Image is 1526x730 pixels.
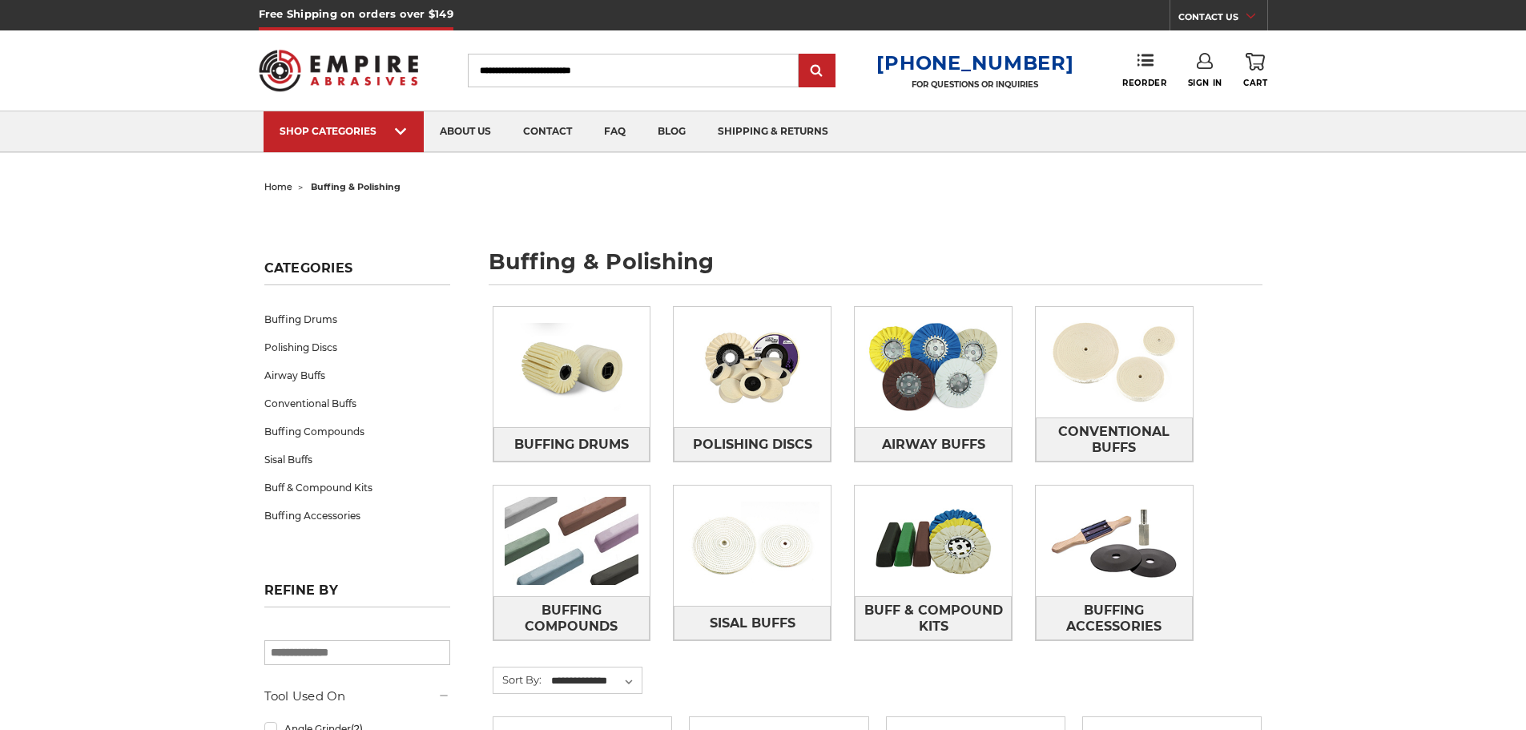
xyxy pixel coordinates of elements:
[1037,418,1192,462] span: Conventional Buffs
[493,486,650,596] img: Buffing Compounds
[494,597,650,640] span: Buffing Compounds
[1243,53,1267,88] a: Cart
[424,111,507,152] a: about us
[693,431,812,458] span: Polishing Discs
[264,181,292,192] a: home
[855,427,1012,462] a: Airway Buffs
[549,669,642,693] select: Sort By:
[1122,78,1166,88] span: Reorder
[856,597,1011,640] span: Buff & Compound Kits
[1188,78,1222,88] span: Sign In
[674,312,831,422] img: Polishing Discs
[702,111,844,152] a: shipping & returns
[280,125,408,137] div: SHOP CATEGORIES
[855,596,1012,640] a: Buff & Compound Kits
[514,431,629,458] span: Buffing Drums
[259,39,419,102] img: Empire Abrasives
[264,502,450,530] a: Buffing Accessories
[507,111,588,152] a: contact
[588,111,642,152] a: faq
[882,431,985,458] span: Airway Buffs
[264,474,450,502] a: Buff & Compound Kits
[855,486,1012,596] img: Buff & Compound Kits
[642,111,702,152] a: blog
[876,79,1073,90] p: FOR QUESTIONS OR INQUIRIES
[493,667,542,692] label: Sort By:
[674,490,831,601] img: Sisal Buffs
[855,312,1012,422] img: Airway Buffs
[264,417,450,446] a: Buffing Compounds
[801,55,833,87] input: Submit
[1036,417,1193,462] a: Conventional Buffs
[674,606,831,640] a: Sisal Buffs
[493,312,650,422] img: Buffing Drums
[1036,596,1193,640] a: Buffing Accessories
[1036,307,1193,417] img: Conventional Buffs
[710,610,795,637] span: Sisal Buffs
[493,596,650,640] a: Buffing Compounds
[1243,78,1267,88] span: Cart
[264,389,450,417] a: Conventional Buffs
[264,260,450,285] h5: Categories
[493,427,650,462] a: Buffing Drums
[264,333,450,361] a: Polishing Discs
[311,181,401,192] span: buffing & polishing
[1036,486,1193,596] img: Buffing Accessories
[264,305,450,333] a: Buffing Drums
[674,427,831,462] a: Polishing Discs
[264,583,450,607] h5: Refine by
[1037,597,1192,640] span: Buffing Accessories
[489,251,1262,285] h1: buffing & polishing
[264,446,450,474] a: Sisal Buffs
[1122,53,1166,87] a: Reorder
[264,687,450,706] h5: Tool Used On
[876,51,1073,75] a: [PHONE_NUMBER]
[264,361,450,389] a: Airway Buffs
[1178,8,1267,30] a: CONTACT US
